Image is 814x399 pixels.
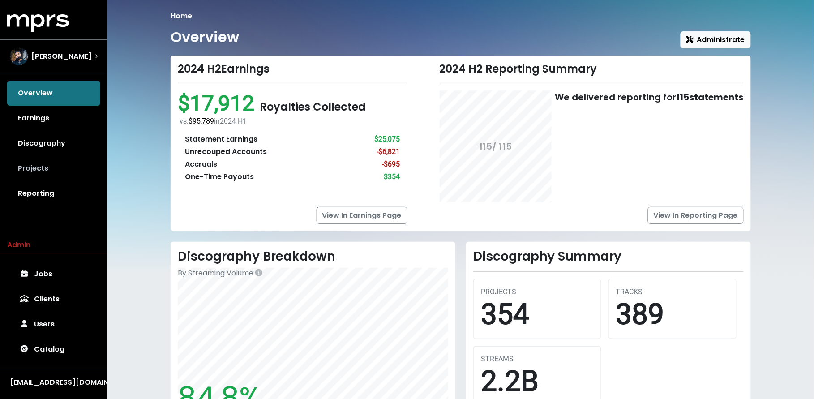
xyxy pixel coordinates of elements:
div: PROJECTS [481,287,594,297]
a: Catalog [7,337,100,362]
div: Unrecouped Accounts [185,146,267,157]
li: Home [171,11,192,21]
div: TRACKS [616,287,729,297]
div: Statement Earnings [185,134,257,145]
div: 2024 H2 Reporting Summary [440,63,744,76]
a: Projects [7,156,100,181]
div: [EMAIL_ADDRESS][DOMAIN_NAME] [10,377,98,388]
button: Administrate [681,31,751,48]
a: View In Earnings Page [317,207,407,224]
a: View In Reporting Page [648,207,744,224]
a: Clients [7,287,100,312]
img: The selected account / producer [10,47,28,65]
span: $17,912 [178,90,260,116]
b: 115 statements [677,91,744,103]
div: vs. in 2024 H1 [180,116,407,127]
a: Reporting [7,181,100,206]
div: One-Time Payouts [185,172,254,182]
span: $95,789 [189,117,214,125]
div: $25,075 [375,134,400,145]
h1: Overview [171,29,239,46]
div: We delivered reporting for [555,90,744,104]
div: -$695 [382,159,400,170]
a: Users [7,312,100,337]
span: Royalties Collected [260,99,366,114]
div: Accruals [185,159,217,170]
div: STREAMS [481,354,594,365]
a: Discography [7,131,100,156]
div: 2024 H2 Earnings [178,63,407,76]
span: By Streaming Volume [178,268,253,278]
nav: breadcrumb [171,11,751,21]
div: -$6,821 [377,146,400,157]
a: mprs logo [7,17,69,28]
button: [EMAIL_ADDRESS][DOMAIN_NAME] [7,377,100,388]
div: $354 [384,172,400,182]
a: Jobs [7,262,100,287]
div: 2.2B [481,365,594,399]
span: Administrate [686,34,745,45]
div: 389 [616,297,729,332]
h2: Discography Summary [473,249,744,264]
h2: Discography Breakdown [178,249,448,264]
div: 354 [481,297,594,332]
a: Earnings [7,106,100,131]
span: [PERSON_NAME] [31,51,92,62]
